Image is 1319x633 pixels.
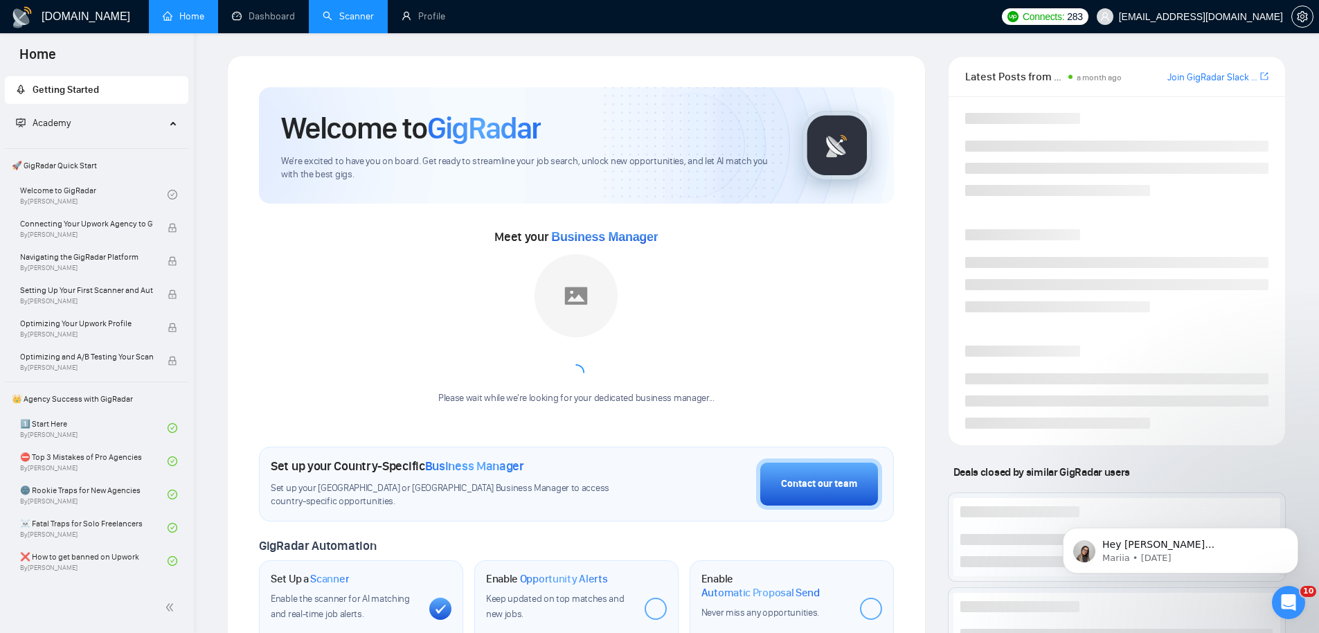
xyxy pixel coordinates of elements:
[168,256,177,266] span: lock
[701,572,849,599] h1: Enable
[20,217,153,231] span: Connecting Your Upwork Agency to GigRadar
[520,572,608,586] span: Opportunity Alerts
[486,593,625,620] span: Keep updated on top matches and new jobs.
[20,250,153,264] span: Navigating the GigRadar Platform
[430,392,723,405] div: Please wait while we're looking for your dedicated business manager...
[1077,73,1122,82] span: a month ago
[1291,11,1313,22] a: setting
[535,254,618,337] img: placeholder.png
[1167,70,1257,85] a: Join GigRadar Slack Community
[281,155,780,181] span: We're excited to have you on board. Get ready to streamline your job search, unlock new opportuni...
[271,458,524,474] h1: Set up your Country-Specific
[802,111,872,180] img: gigradar-logo.png
[1100,12,1110,21] span: user
[168,556,177,566] span: check-circle
[1272,586,1305,619] iframe: Intercom live chat
[20,179,168,210] a: Welcome to GigRadarBy[PERSON_NAME]
[494,229,658,244] span: Meet your
[168,423,177,433] span: check-circle
[551,230,658,244] span: Business Manager
[310,572,349,586] span: Scanner
[756,458,882,510] button: Contact our team
[168,490,177,499] span: check-circle
[271,482,638,508] span: Set up your [GEOGRAPHIC_DATA] or [GEOGRAPHIC_DATA] Business Manager to access country-specific op...
[20,413,168,443] a: 1️⃣ Start HereBy[PERSON_NAME]
[20,316,153,330] span: Optimizing Your Upwork Profile
[701,586,820,600] span: Automatic Proposal Send
[11,6,33,28] img: logo
[16,118,26,127] span: fund-projection-screen
[701,607,819,618] span: Never miss any opportunities.
[168,323,177,332] span: lock
[1292,11,1313,22] span: setting
[259,538,376,553] span: GigRadar Automation
[168,356,177,366] span: lock
[20,330,153,339] span: By [PERSON_NAME]
[168,523,177,533] span: check-circle
[6,152,187,179] span: 🚀 GigRadar Quick Start
[965,68,1064,85] span: Latest Posts from the GigRadar Community
[425,458,524,474] span: Business Manager
[232,10,295,22] a: dashboardDashboard
[16,84,26,94] span: rocket
[948,460,1136,484] span: Deals closed by similar GigRadar users
[1042,499,1319,596] iframe: Intercom notifications message
[16,117,71,129] span: Academy
[281,109,541,147] h1: Welcome to
[8,44,67,73] span: Home
[427,109,541,147] span: GigRadar
[565,362,588,384] span: loading
[5,76,188,104] li: Getting Started
[165,600,179,614] span: double-left
[486,572,608,586] h1: Enable
[168,289,177,299] span: lock
[20,446,168,476] a: ⛔ Top 3 Mistakes of Pro AgenciesBy[PERSON_NAME]
[1023,9,1064,24] span: Connects:
[1300,586,1316,597] span: 10
[1260,71,1268,82] span: export
[781,476,857,492] div: Contact our team
[20,512,168,543] a: ☠️ Fatal Traps for Solo FreelancersBy[PERSON_NAME]
[20,264,153,272] span: By [PERSON_NAME]
[20,364,153,372] span: By [PERSON_NAME]
[20,297,153,305] span: By [PERSON_NAME]
[402,10,445,22] a: userProfile
[20,546,168,576] a: ❌ How to get banned on UpworkBy[PERSON_NAME]
[33,117,71,129] span: Academy
[33,84,99,96] span: Getting Started
[163,10,204,22] a: homeHome
[323,10,374,22] a: searchScanner
[1291,6,1313,28] button: setting
[168,223,177,233] span: lock
[168,190,177,199] span: check-circle
[6,385,187,413] span: 👑 Agency Success with GigRadar
[271,572,349,586] h1: Set Up a
[20,231,153,239] span: By [PERSON_NAME]
[20,283,153,297] span: Setting Up Your First Scanner and Auto-Bidder
[1067,9,1082,24] span: 283
[20,479,168,510] a: 🌚 Rookie Traps for New AgenciesBy[PERSON_NAME]
[1260,70,1268,83] a: export
[1007,11,1019,22] img: upwork-logo.png
[20,350,153,364] span: Optimizing and A/B Testing Your Scanner for Better Results
[168,456,177,466] span: check-circle
[271,593,410,620] span: Enable the scanner for AI matching and real-time job alerts.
